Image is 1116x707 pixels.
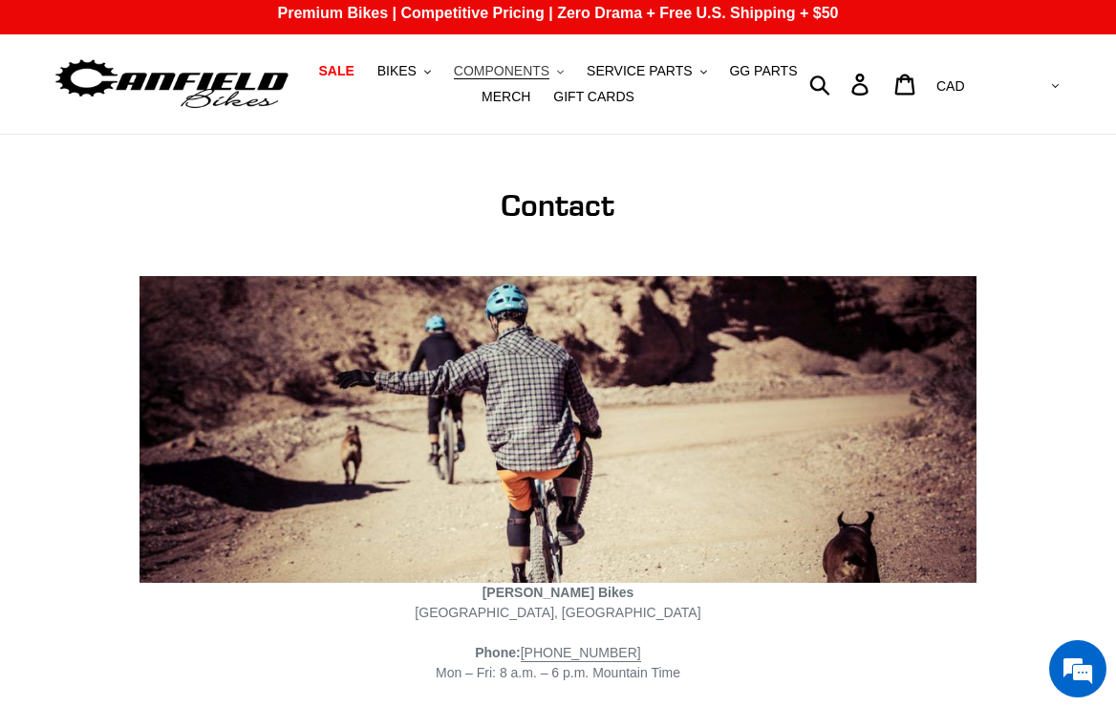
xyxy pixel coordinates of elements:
textarea: Type your message and hit 'Enter' [10,489,364,556]
strong: [PERSON_NAME] Bikes [483,585,634,600]
img: Canfield Bikes [53,54,291,115]
div: Mon – Fri: 8 a.m. – 6 p.m. Mountain Time [139,643,977,683]
div: Navigation go back [21,105,50,134]
div: Minimize live chat window [313,10,359,55]
strong: Phone: [475,645,520,660]
a: MERCH [472,84,540,110]
h1: Contact [139,187,977,224]
a: GIFT CARDS [544,84,644,110]
div: Chat with us now [128,107,350,132]
span: GIFT CARDS [553,89,634,105]
a: SALE [309,58,363,84]
button: SERVICE PARTS [577,58,716,84]
a: GG PARTS [719,58,806,84]
span: We're online! [111,225,264,418]
span: GG PARTS [729,63,797,79]
img: d_696896380_company_1647369064580_696896380 [61,96,109,143]
button: COMPONENTS [444,58,573,84]
span: SERVICE PARTS [587,63,692,79]
span: [GEOGRAPHIC_DATA], [GEOGRAPHIC_DATA] [415,605,700,620]
span: MERCH [482,89,530,105]
span: BIKES [377,63,417,79]
span: SALE [318,63,354,79]
a: [PHONE_NUMBER] [521,645,641,662]
span: COMPONENTS [454,63,549,79]
button: BIKES [368,58,440,84]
